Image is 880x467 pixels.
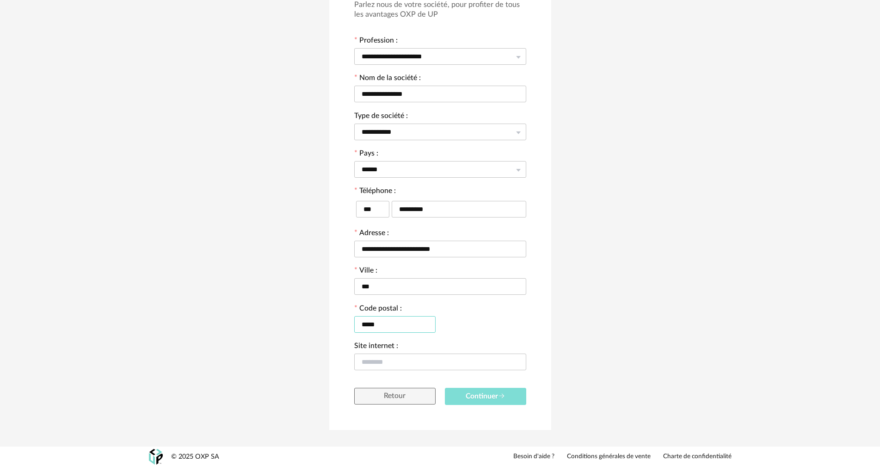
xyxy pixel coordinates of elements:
div: © 2025 OXP SA [171,453,219,461]
label: Téléphone : [354,187,396,197]
label: Ville : [354,267,377,276]
span: Continuer [466,392,505,400]
label: Nom de la société : [354,75,421,84]
label: Pays : [354,150,378,159]
span: Retour [384,392,406,399]
label: Site internet : [354,342,398,352]
a: Conditions générales de vente [567,453,651,461]
label: Profession : [354,37,398,46]
a: Charte de confidentialité [663,453,732,461]
label: Type de société : [354,112,408,122]
label: Code postal : [354,305,402,314]
a: Besoin d'aide ? [513,453,554,461]
img: OXP [149,449,163,465]
label: Adresse : [354,230,389,239]
button: Retour [354,388,436,405]
button: Continuer [445,388,526,405]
